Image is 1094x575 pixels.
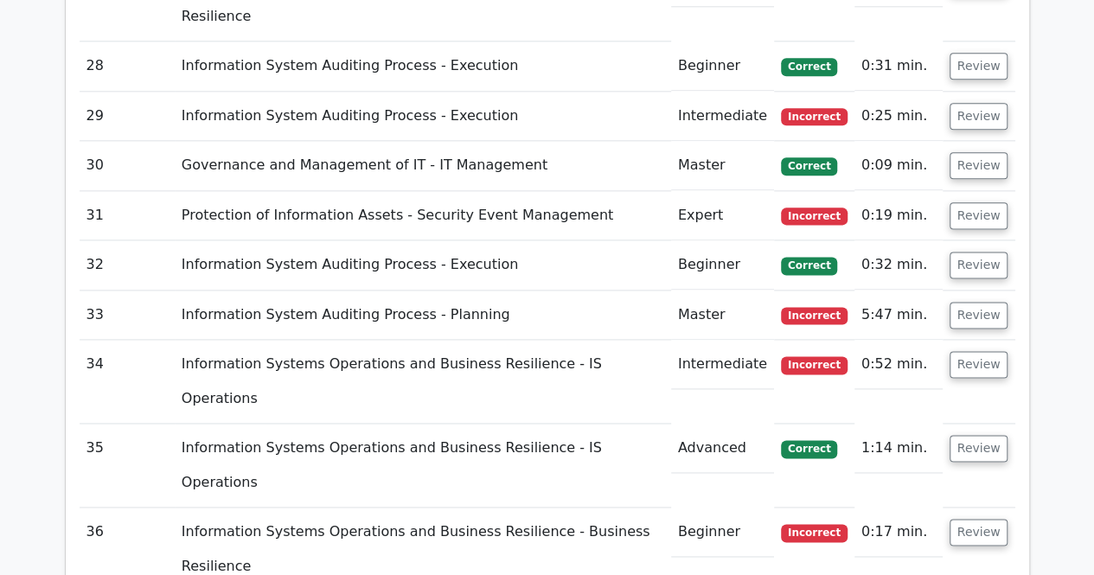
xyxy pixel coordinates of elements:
[781,524,848,541] span: Incorrect
[781,108,848,125] span: Incorrect
[175,424,671,508] td: Information Systems Operations and Business Resilience - IS Operations
[671,141,774,190] td: Master
[671,191,774,240] td: Expert
[175,191,671,240] td: Protection of Information Assets - Security Event Management
[671,340,774,389] td: Intermediate
[671,424,774,473] td: Advanced
[854,424,943,473] td: 1:14 min.
[781,307,848,324] span: Incorrect
[950,152,1008,179] button: Review
[854,240,943,290] td: 0:32 min.
[781,356,848,374] span: Incorrect
[781,58,837,75] span: Correct
[950,252,1008,278] button: Review
[80,42,175,91] td: 28
[950,302,1008,329] button: Review
[175,141,671,190] td: Governance and Management of IT - IT Management
[175,240,671,290] td: Information System Auditing Process - Execution
[854,141,943,190] td: 0:09 min.
[671,508,774,557] td: Beginner
[781,257,837,274] span: Correct
[854,191,943,240] td: 0:19 min.
[854,508,943,557] td: 0:17 min.
[950,103,1008,130] button: Review
[175,340,671,424] td: Information Systems Operations and Business Resilience - IS Operations
[175,291,671,340] td: Information System Auditing Process - Planning
[950,53,1008,80] button: Review
[671,240,774,290] td: Beginner
[80,424,175,508] td: 35
[950,519,1008,546] button: Review
[854,291,943,340] td: 5:47 min.
[671,291,774,340] td: Master
[950,435,1008,462] button: Review
[854,340,943,389] td: 0:52 min.
[80,191,175,240] td: 31
[781,208,848,225] span: Incorrect
[854,42,943,91] td: 0:31 min.
[175,92,671,141] td: Information System Auditing Process - Execution
[781,157,837,175] span: Correct
[175,42,671,91] td: Information System Auditing Process - Execution
[671,42,774,91] td: Beginner
[671,92,774,141] td: Intermediate
[781,440,837,457] span: Correct
[80,141,175,190] td: 30
[854,92,943,141] td: 0:25 min.
[80,92,175,141] td: 29
[80,340,175,424] td: 34
[80,291,175,340] td: 33
[80,240,175,290] td: 32
[950,202,1008,229] button: Review
[950,351,1008,378] button: Review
